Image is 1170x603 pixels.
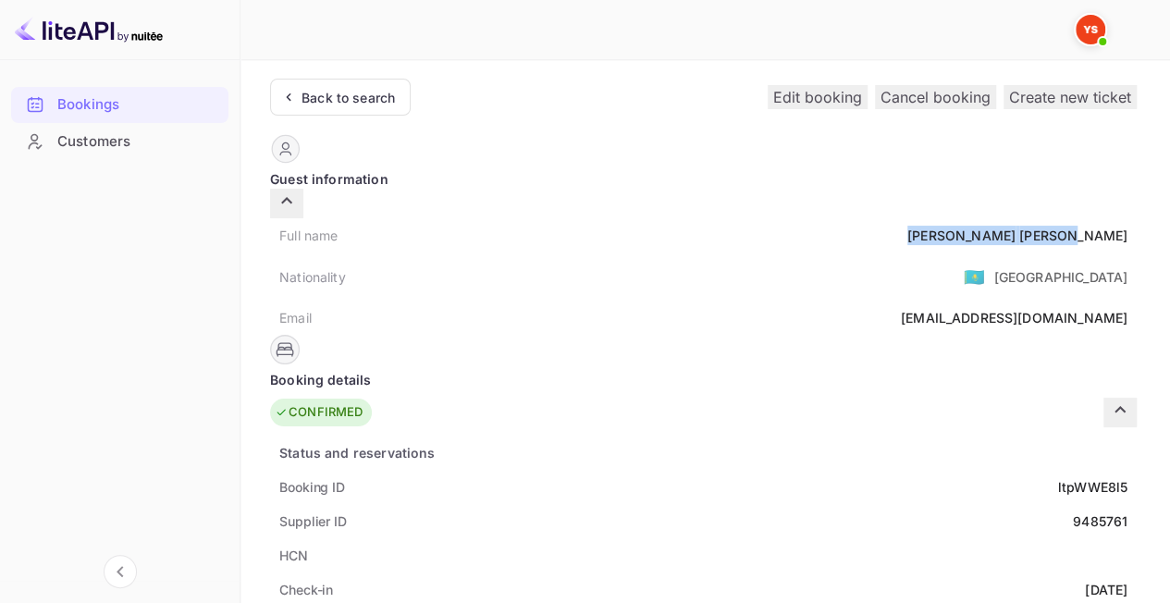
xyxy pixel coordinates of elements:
div: Bookings [57,94,219,116]
div: 9485761 [1073,511,1127,531]
a: Bookings [11,87,228,121]
span: United States [963,260,984,293]
button: Collapse navigation [104,555,137,588]
div: Nationality [279,267,346,287]
a: Customers [11,124,228,158]
div: Guest information [270,169,1137,189]
button: Create new ticket [1004,85,1137,109]
div: Customers [11,124,228,160]
div: Check-in [279,580,333,599]
img: Yandex Support [1076,15,1105,44]
div: Status and reservations [279,443,435,462]
div: Bookings [11,87,228,123]
div: Booking details [270,370,1137,389]
div: HCN [279,546,308,565]
div: [GEOGRAPHIC_DATA] [993,267,1127,287]
div: [DATE] [1085,580,1127,599]
img: LiteAPI logo [15,15,163,44]
div: Customers [57,131,219,153]
div: Supplier ID [279,511,347,531]
div: ltpWWE8l5 [1058,477,1127,497]
div: Back to search [302,88,395,107]
div: Full name [279,226,338,245]
div: Booking ID [279,477,345,497]
div: [EMAIL_ADDRESS][DOMAIN_NAME] [901,308,1127,327]
div: CONFIRMED [275,403,363,422]
div: [PERSON_NAME] [PERSON_NAME] [907,226,1127,245]
button: Edit booking [768,85,868,109]
div: Email [279,308,312,327]
button: Cancel booking [875,85,996,109]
